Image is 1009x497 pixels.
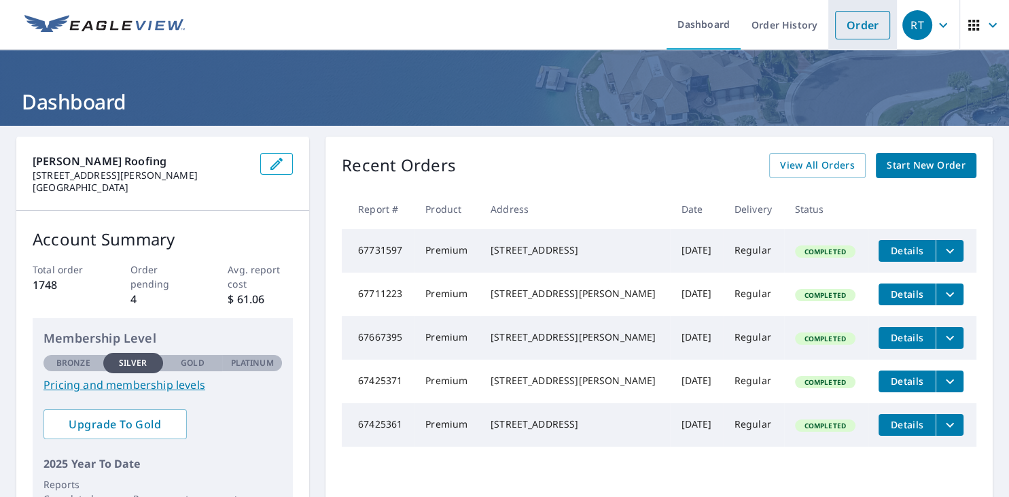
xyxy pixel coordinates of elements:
td: Premium [414,229,480,273]
th: Address [480,189,670,229]
p: Recent Orders [342,153,456,178]
h1: Dashboard [16,88,993,116]
button: filesDropdownBtn-67711223 [936,284,963,305]
p: $ 61.06 [228,291,293,307]
span: Completed [796,334,854,343]
span: Completed [796,421,854,430]
th: Report # [342,189,414,229]
span: Details [887,375,927,388]
p: Platinum [231,357,274,369]
a: Upgrade To Gold [43,409,187,439]
div: RT [902,10,932,40]
td: Regular [724,360,784,403]
p: Gold [181,357,204,369]
span: Upgrade To Gold [54,417,176,432]
p: Bronze [56,357,90,369]
div: [STREET_ADDRESS] [491,243,659,257]
td: Premium [414,316,480,360]
a: Pricing and membership levels [43,377,282,393]
p: [GEOGRAPHIC_DATA] [33,182,249,194]
td: 67731597 [342,229,414,273]
td: Premium [414,273,480,316]
p: Total order [33,262,98,277]
th: Date [670,189,723,229]
div: [STREET_ADDRESS][PERSON_NAME] [491,330,659,344]
button: detailsBtn-67425361 [879,414,936,436]
button: filesDropdownBtn-67425361 [936,414,963,436]
a: Order [835,11,890,39]
p: Avg. report cost [228,262,293,291]
a: Start New Order [876,153,976,178]
td: [DATE] [670,316,723,360]
td: Regular [724,316,784,360]
button: filesDropdownBtn-67731597 [936,240,963,262]
p: [PERSON_NAME] Roofing [33,153,249,169]
span: Details [887,418,927,431]
span: Completed [796,377,854,387]
span: Completed [796,290,854,300]
td: Regular [724,273,784,316]
button: detailsBtn-67425371 [879,371,936,392]
a: View All Orders [769,153,866,178]
img: EV Logo [24,15,185,35]
span: Start New Order [887,157,966,174]
td: 67711223 [342,273,414,316]
span: Details [887,331,927,344]
td: Premium [414,360,480,403]
td: 67425371 [342,360,414,403]
td: [DATE] [670,273,723,316]
span: Details [887,288,927,301]
div: [STREET_ADDRESS][PERSON_NAME] [491,374,659,388]
div: [STREET_ADDRESS][PERSON_NAME] [491,287,659,301]
td: 67667395 [342,316,414,360]
button: detailsBtn-67667395 [879,327,936,349]
p: [STREET_ADDRESS][PERSON_NAME] [33,169,249,182]
p: Order pending [130,262,196,291]
p: 4 [130,291,196,307]
td: Premium [414,403,480,447]
p: Membership Level [43,329,282,347]
span: Details [887,244,927,257]
span: View All Orders [780,157,855,174]
td: [DATE] [670,403,723,447]
th: Status [784,189,868,229]
p: Account Summary [33,227,293,252]
p: 2025 Year To Date [43,456,282,472]
button: filesDropdownBtn-67425371 [936,371,963,392]
span: Completed [796,247,854,256]
td: [DATE] [670,229,723,273]
td: 67425361 [342,403,414,447]
button: detailsBtn-67711223 [879,284,936,305]
td: Regular [724,403,784,447]
button: detailsBtn-67731597 [879,240,936,262]
p: Silver [119,357,147,369]
button: filesDropdownBtn-67667395 [936,327,963,349]
p: 1748 [33,277,98,293]
td: Regular [724,229,784,273]
th: Delivery [724,189,784,229]
th: Product [414,189,480,229]
div: [STREET_ADDRESS] [491,417,659,431]
td: [DATE] [670,360,723,403]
